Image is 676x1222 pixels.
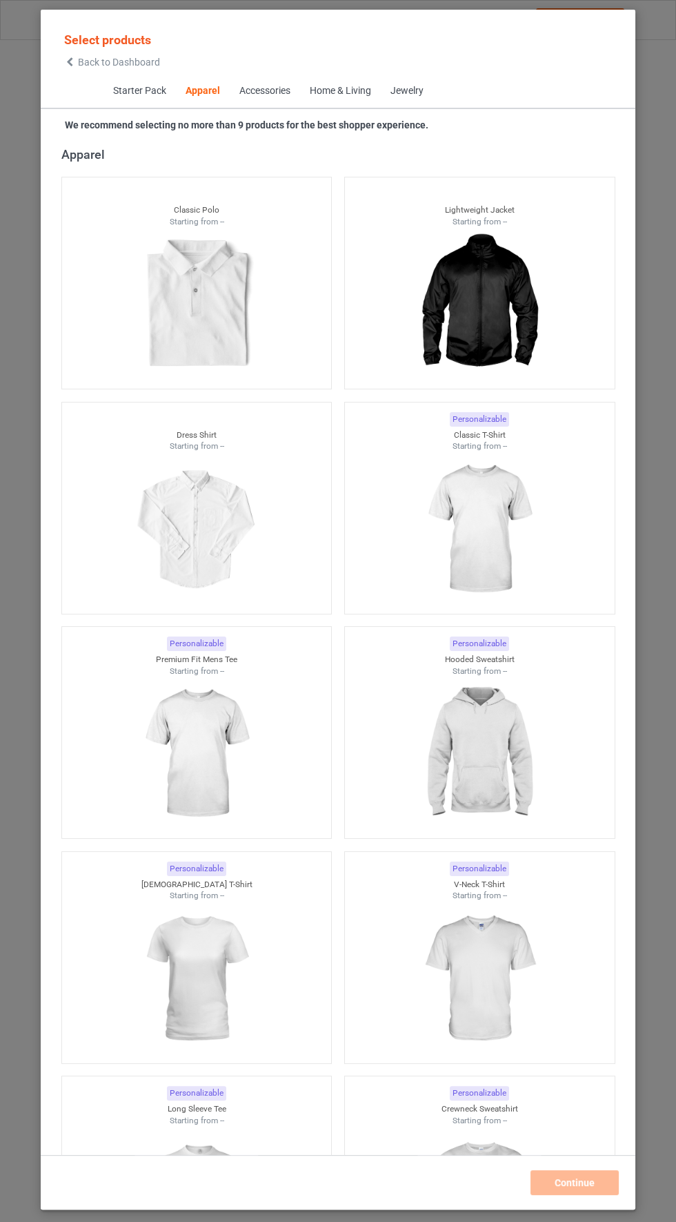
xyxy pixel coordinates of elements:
[450,412,509,427] div: Personalizable
[62,666,332,677] div: Starting from --
[450,637,509,651] div: Personalizable
[62,1115,332,1127] div: Starting from --
[417,452,541,607] img: regular.jpg
[345,429,615,441] div: Classic T-Shirt
[62,890,332,902] div: Starting from --
[135,452,258,607] img: regular.jpg
[135,902,258,1056] img: regular.jpg
[64,32,151,47] span: Select products
[62,204,332,216] div: Classic Polo
[167,862,226,876] div: Personalizable
[390,84,423,98] div: Jewelry
[62,429,332,441] div: Dress Shirt
[62,1103,332,1115] div: Long Sleeve Tee
[345,1103,615,1115] div: Crewneck Sweatshirt
[62,879,332,891] div: [DEMOGRAPHIC_DATA] T-Shirt
[450,862,509,876] div: Personalizable
[345,204,615,216] div: Lightweight Jacket
[167,1086,226,1100] div: Personalizable
[135,227,258,382] img: regular.jpg
[417,902,541,1056] img: regular.jpg
[62,216,332,228] div: Starting from --
[345,666,615,677] div: Starting from --
[417,677,541,831] img: regular.jpg
[135,677,258,831] img: regular.jpg
[61,146,622,162] div: Apparel
[239,84,290,98] div: Accessories
[345,654,615,666] div: Hooded Sweatshirt
[450,1086,509,1100] div: Personalizable
[65,119,428,130] strong: We recommend selecting no more than 9 products for the best shopper experience.
[345,890,615,902] div: Starting from --
[185,84,219,98] div: Apparel
[62,654,332,666] div: Premium Fit Mens Tee
[62,440,332,452] div: Starting from --
[417,227,541,382] img: regular.jpg
[167,637,226,651] div: Personalizable
[78,57,160,68] span: Back to Dashboard
[309,84,370,98] div: Home & Living
[103,75,175,108] span: Starter Pack
[345,440,615,452] div: Starting from --
[345,879,615,891] div: V-Neck T-Shirt
[345,1115,615,1127] div: Starting from --
[345,216,615,228] div: Starting from --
